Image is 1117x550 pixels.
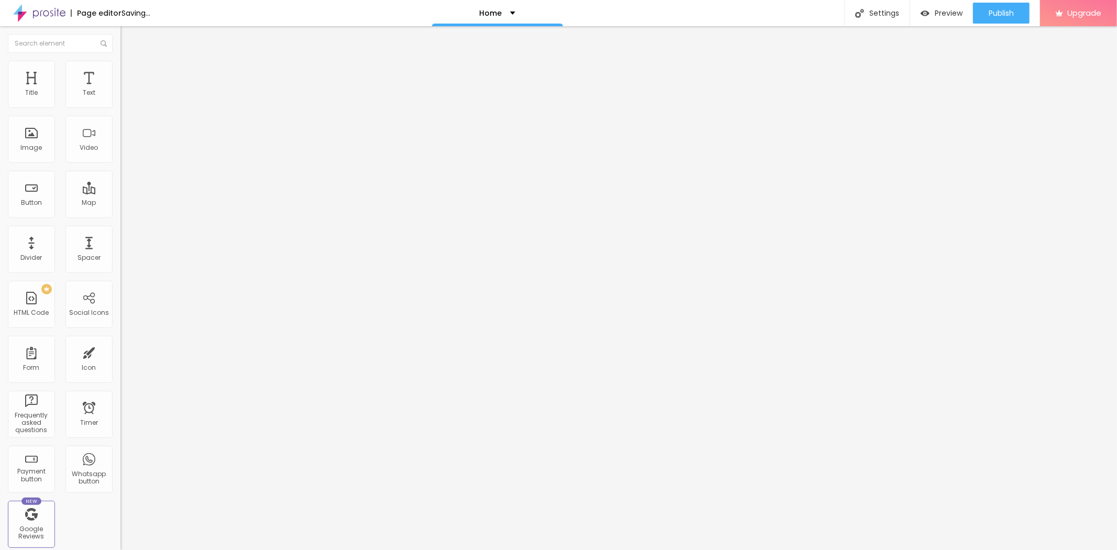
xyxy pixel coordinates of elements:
[121,9,150,17] div: Saving...
[83,89,95,96] div: Text
[989,9,1014,17] span: Publish
[25,89,38,96] div: Title
[10,468,52,483] div: Payment button
[935,9,963,17] span: Preview
[921,9,930,18] img: view-1.svg
[10,412,52,434] div: Frequently asked questions
[855,9,864,18] img: Icone
[21,498,41,505] div: New
[8,34,113,53] input: Search element
[69,309,109,316] div: Social Icons
[973,3,1030,24] button: Publish
[68,470,109,486] div: Whatsapp button
[10,525,52,541] div: Google Reviews
[21,144,42,151] div: Image
[21,254,42,261] div: Divider
[78,254,101,261] div: Spacer
[14,309,49,316] div: HTML Code
[82,199,96,206] div: Map
[80,144,98,151] div: Video
[24,364,40,371] div: Form
[480,9,502,17] p: Home
[21,199,42,206] div: Button
[71,9,121,17] div: Page editor
[101,40,107,47] img: Icone
[80,419,98,426] div: Timer
[82,364,96,371] div: Icon
[1067,8,1101,17] span: Upgrade
[910,3,973,24] button: Preview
